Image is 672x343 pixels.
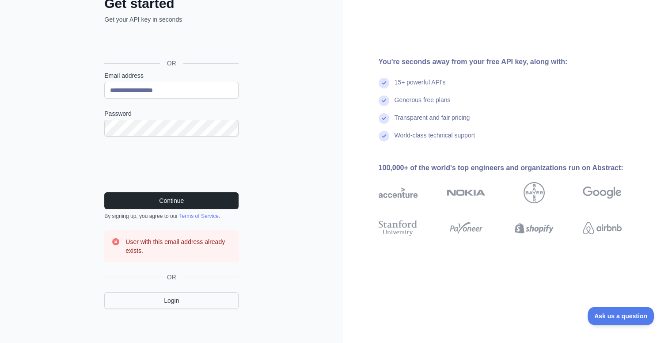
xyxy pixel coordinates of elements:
span: OR [160,59,183,68]
div: Generous free plans [395,95,451,113]
div: 15+ powerful API's [395,78,446,95]
img: airbnb [583,218,622,238]
p: Get your API key in seconds [104,15,239,24]
div: World-class technical support [395,131,475,149]
img: check mark [379,95,389,106]
img: check mark [379,113,389,124]
a: Login [104,292,239,309]
img: shopify [515,218,554,238]
img: bayer [524,182,545,203]
div: Transparent and fair pricing [395,113,470,131]
img: google [583,182,622,203]
img: check mark [379,78,389,88]
button: Continue [104,192,239,209]
div: 100,000+ of the world's top engineers and organizations run on Abstract: [379,163,650,173]
h3: User with this email address already exists. [125,237,232,255]
label: Password [104,109,239,118]
img: nokia [447,182,486,203]
label: Email address [104,71,239,80]
div: By signing up, you agree to our . [104,213,239,220]
iframe: Toggle Customer Support [588,307,654,325]
img: payoneer [447,218,486,238]
div: You're seconds away from your free API key, along with: [379,57,650,67]
img: check mark [379,131,389,141]
iframe: reCAPTCHA [104,147,239,182]
a: Terms of Service [179,213,218,219]
img: stanford university [379,218,418,238]
iframe: Sign in with Google Button [100,34,241,53]
img: accenture [379,182,418,203]
span: OR [163,273,180,282]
